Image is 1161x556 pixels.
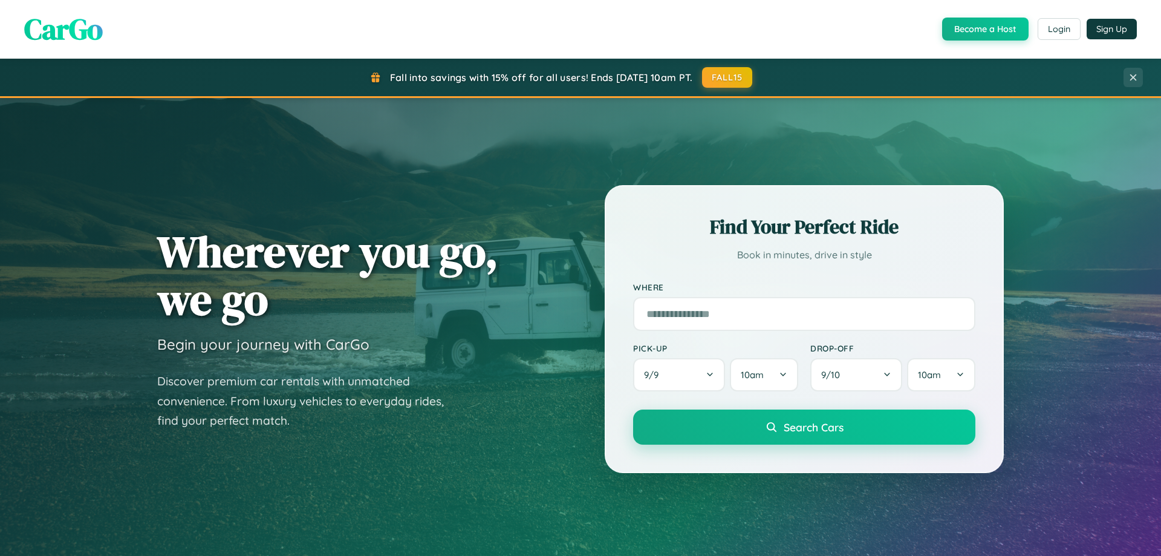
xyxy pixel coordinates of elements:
[741,369,764,381] span: 10am
[810,358,902,391] button: 9/10
[702,67,753,88] button: FALL15
[942,18,1029,41] button: Become a Host
[633,343,798,353] label: Pick-up
[810,343,975,353] label: Drop-off
[784,420,844,434] span: Search Cars
[907,358,975,391] button: 10am
[1087,19,1137,39] button: Sign Up
[157,227,498,323] h1: Wherever you go, we go
[157,371,460,431] p: Discover premium car rentals with unmatched convenience. From luxury vehicles to everyday rides, ...
[918,369,941,381] span: 10am
[24,9,103,49] span: CarGo
[633,214,975,240] h2: Find Your Perfect Ride
[730,358,798,391] button: 10am
[1038,18,1081,40] button: Login
[633,246,975,264] p: Book in minutes, drive in style
[633,410,975,445] button: Search Cars
[157,335,369,353] h3: Begin your journey with CarGo
[633,282,975,292] label: Where
[390,71,693,83] span: Fall into savings with 15% off for all users! Ends [DATE] 10am PT.
[633,358,725,391] button: 9/9
[821,369,846,381] span: 9 / 10
[644,369,665,381] span: 9 / 9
